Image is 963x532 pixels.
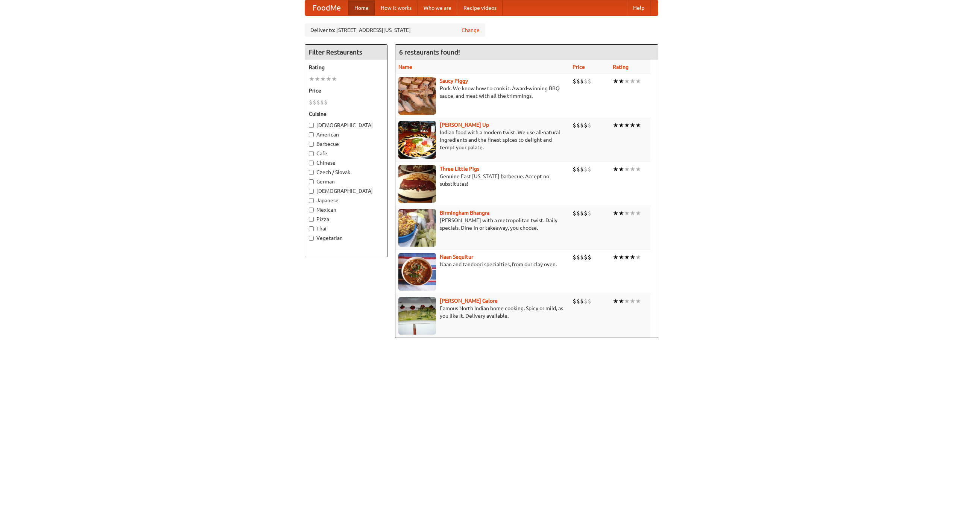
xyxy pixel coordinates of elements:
[635,297,641,305] li: ★
[375,0,418,15] a: How it works
[635,165,641,173] li: ★
[613,64,629,70] a: Rating
[309,98,313,106] li: $
[309,132,314,137] input: American
[588,77,591,85] li: $
[584,297,588,305] li: $
[576,297,580,305] li: $
[630,297,635,305] li: ★
[613,297,618,305] li: ★
[624,297,630,305] li: ★
[576,253,580,261] li: $
[630,77,635,85] li: ★
[305,45,387,60] h4: Filter Restaurants
[309,197,383,204] label: Japanese
[457,0,503,15] a: Recipe videos
[399,49,460,56] ng-pluralize: 6 restaurants found!
[314,75,320,83] li: ★
[326,75,331,83] li: ★
[588,253,591,261] li: $
[630,209,635,217] li: ★
[320,75,326,83] li: ★
[584,77,588,85] li: $
[584,253,588,261] li: $
[576,209,580,217] li: $
[576,121,580,129] li: $
[316,98,320,106] li: $
[309,168,383,176] label: Czech / Slovak
[398,217,567,232] p: [PERSON_NAME] with a metropolitan twist. Daily specials. Dine-in or takeaway, you choose.
[309,217,314,222] input: Pizza
[584,209,588,217] li: $
[440,298,498,304] a: [PERSON_NAME] Galore
[309,75,314,83] li: ★
[618,77,624,85] li: ★
[309,110,383,118] h5: Cuisine
[398,173,567,188] p: Genuine East [US_STATE] barbecue. Accept no substitutes!
[309,206,383,214] label: Mexican
[331,75,337,83] li: ★
[313,98,316,106] li: $
[418,0,457,15] a: Who we are
[573,253,576,261] li: $
[309,151,314,156] input: Cafe
[398,64,412,70] a: Name
[580,77,584,85] li: $
[618,253,624,261] li: ★
[398,209,436,247] img: bhangra.jpg
[309,170,314,175] input: Czech / Slovak
[309,121,383,129] label: [DEMOGRAPHIC_DATA]
[309,178,383,185] label: German
[309,215,383,223] label: Pizza
[398,253,436,291] img: naansequitur.jpg
[580,209,584,217] li: $
[320,98,324,106] li: $
[309,159,383,167] label: Chinese
[309,131,383,138] label: American
[309,236,314,241] input: Vegetarian
[627,0,650,15] a: Help
[588,209,591,217] li: $
[635,121,641,129] li: ★
[309,225,383,232] label: Thai
[440,254,473,260] a: Naan Sequitur
[309,226,314,231] input: Thai
[624,165,630,173] li: ★
[398,297,436,335] img: currygalore.jpg
[635,253,641,261] li: ★
[398,77,436,115] img: saucy.jpg
[305,0,348,15] a: FoodMe
[618,297,624,305] li: ★
[624,77,630,85] li: ★
[309,179,314,184] input: German
[573,77,576,85] li: $
[630,253,635,261] li: ★
[309,123,314,128] input: [DEMOGRAPHIC_DATA]
[580,253,584,261] li: $
[588,297,591,305] li: $
[588,165,591,173] li: $
[624,121,630,129] li: ★
[309,189,314,194] input: [DEMOGRAPHIC_DATA]
[624,253,630,261] li: ★
[309,64,383,71] h5: Rating
[573,64,585,70] a: Price
[618,209,624,217] li: ★
[613,121,618,129] li: ★
[309,87,383,94] h5: Price
[576,77,580,85] li: $
[440,122,489,128] a: [PERSON_NAME] Up
[573,165,576,173] li: $
[580,165,584,173] li: $
[309,150,383,157] label: Cafe
[584,121,588,129] li: $
[576,165,580,173] li: $
[398,85,567,100] p: Pork. We know how to cook it. Award-winning BBQ sauce, and meat with all the trimmings.
[440,166,479,172] a: Three Little Pigs
[348,0,375,15] a: Home
[440,210,489,216] a: Birmingham Bhangra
